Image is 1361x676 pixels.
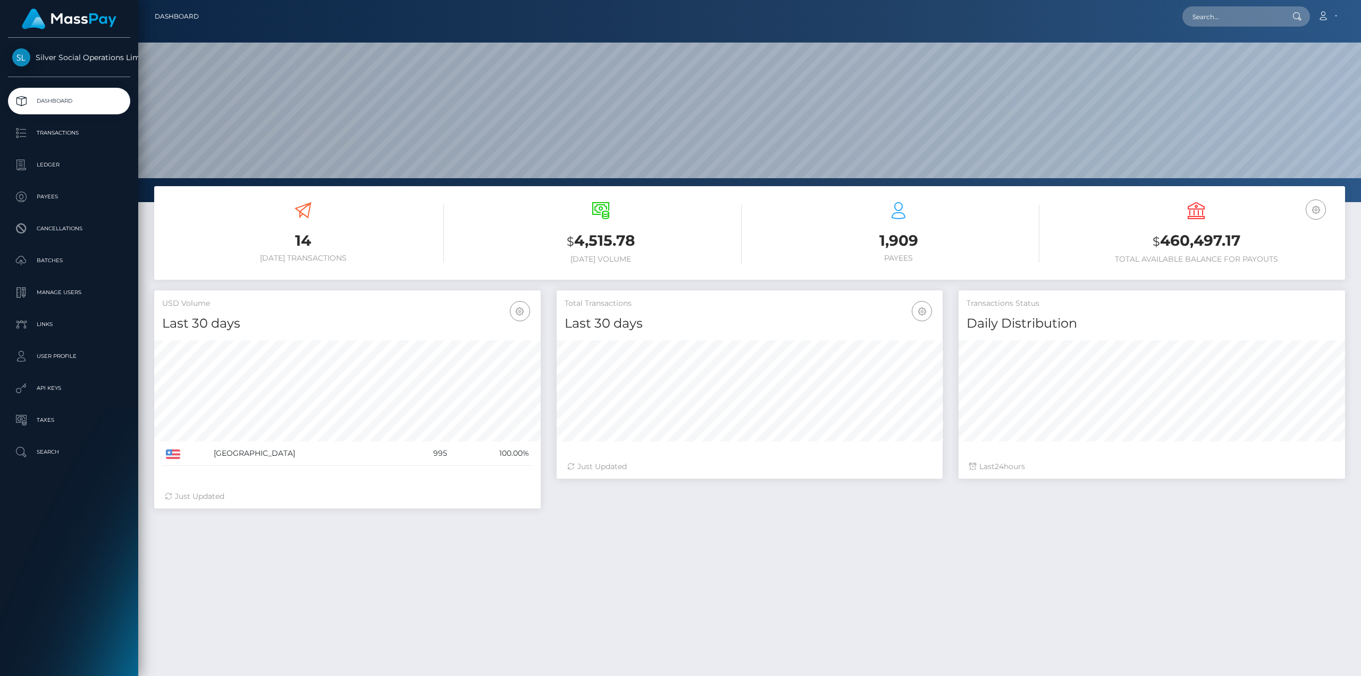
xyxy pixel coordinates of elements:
[12,316,126,332] p: Links
[12,444,126,460] p: Search
[8,120,130,146] a: Transactions
[12,380,126,396] p: API Keys
[12,412,126,428] p: Taxes
[565,298,935,309] h5: Total Transactions
[162,254,444,263] h6: [DATE] Transactions
[22,9,116,29] img: MassPay Logo
[162,230,444,251] h3: 14
[12,48,30,66] img: Silver Social Operations Limited
[1182,6,1282,27] input: Search...
[166,449,180,459] img: US.png
[8,183,130,210] a: Payees
[460,230,742,252] h3: 4,515.78
[8,53,130,62] span: Silver Social Operations Limited
[162,298,533,309] h5: USD Volume
[969,461,1334,472] div: Last hours
[8,247,130,274] a: Batches
[567,234,574,249] small: $
[967,298,1337,309] h5: Transactions Status
[12,221,126,237] p: Cancellations
[8,152,130,178] a: Ledger
[12,253,126,269] p: Batches
[12,125,126,141] p: Transactions
[12,189,126,205] p: Payees
[995,462,1004,471] span: 24
[165,491,530,502] div: Just Updated
[8,215,130,242] a: Cancellations
[8,343,130,370] a: User Profile
[1153,234,1160,249] small: $
[460,255,742,264] h6: [DATE] Volume
[12,93,126,109] p: Dashboard
[451,441,532,466] td: 100.00%
[8,375,130,402] a: API Keys
[1055,255,1337,264] h6: Total Available Balance for Payouts
[8,88,130,114] a: Dashboard
[8,311,130,338] a: Links
[565,314,935,333] h4: Last 30 days
[155,5,199,28] a: Dashboard
[12,157,126,173] p: Ledger
[405,441,451,466] td: 995
[210,441,405,466] td: [GEOGRAPHIC_DATA]
[758,230,1039,251] h3: 1,909
[162,314,533,333] h4: Last 30 days
[967,314,1337,333] h4: Daily Distribution
[758,254,1039,263] h6: Payees
[8,407,130,433] a: Taxes
[1055,230,1337,252] h3: 460,497.17
[8,279,130,306] a: Manage Users
[12,285,126,301] p: Manage Users
[567,461,932,472] div: Just Updated
[12,348,126,364] p: User Profile
[8,439,130,465] a: Search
